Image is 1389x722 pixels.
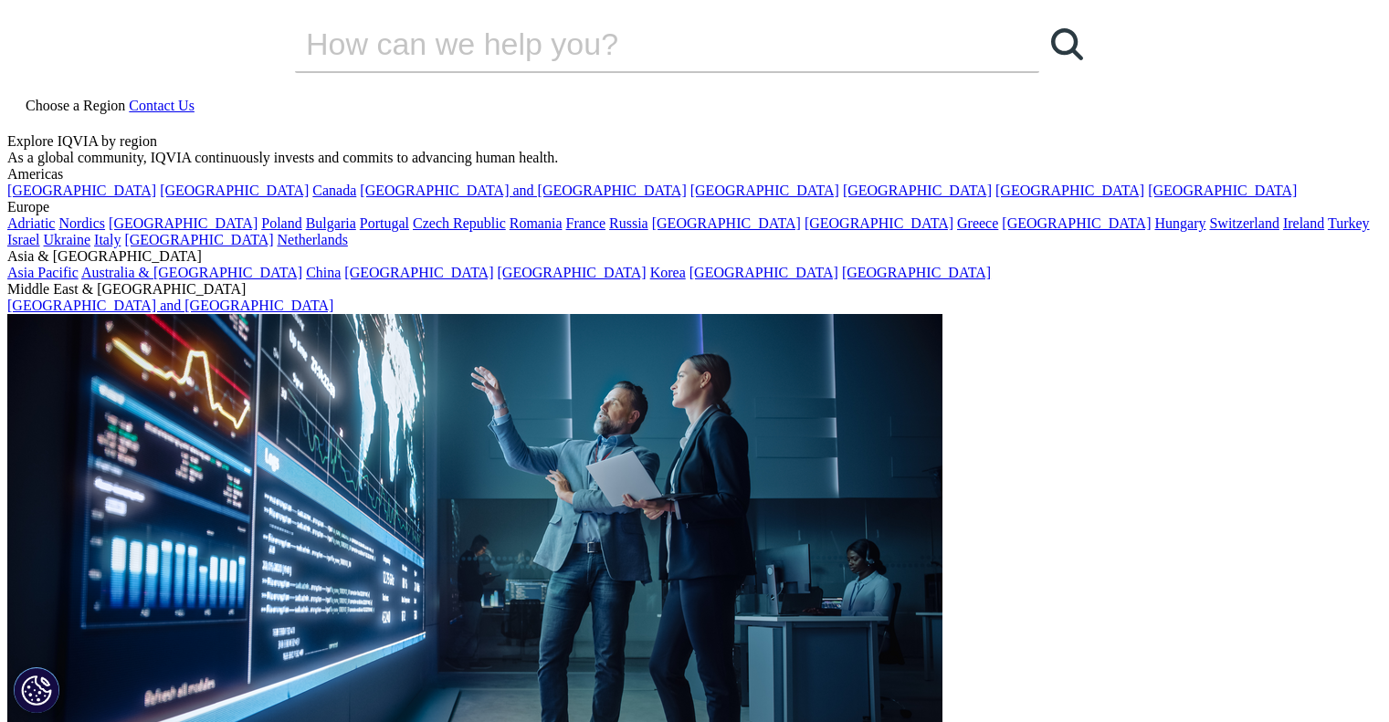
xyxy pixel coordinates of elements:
[129,98,195,113] a: Contact Us
[81,265,302,280] a: Australia & [GEOGRAPHIC_DATA]
[1002,215,1151,231] a: [GEOGRAPHIC_DATA]
[7,265,79,280] a: Asia Pacific
[7,232,40,247] a: Israel
[306,215,356,231] a: Bulgaria
[44,232,91,247] a: Ukraine
[7,183,156,198] a: [GEOGRAPHIC_DATA]
[1051,28,1083,60] svg: Search
[650,265,686,280] a: Korea
[7,215,55,231] a: Adriatic
[261,215,301,231] a: Poland
[7,133,1382,150] div: Explore IQVIA by region
[360,183,686,198] a: [GEOGRAPHIC_DATA] and [GEOGRAPHIC_DATA]
[26,98,125,113] span: Choose a Region
[7,150,1382,166] div: As a global community, IQVIA continuously invests and commits to advancing human health.
[7,199,1382,215] div: Europe
[690,183,839,198] a: [GEOGRAPHIC_DATA]
[413,215,506,231] a: Czech Republic
[7,166,1382,183] div: Americas
[7,298,333,313] a: [GEOGRAPHIC_DATA] and [GEOGRAPHIC_DATA]
[1148,183,1297,198] a: [GEOGRAPHIC_DATA]
[344,265,493,280] a: [GEOGRAPHIC_DATA]
[94,232,121,247] a: Italy
[842,265,991,280] a: [GEOGRAPHIC_DATA]
[805,215,953,231] a: [GEOGRAPHIC_DATA]
[1209,215,1279,231] a: Switzerland
[14,667,59,713] button: Cookies Settings
[652,215,801,231] a: [GEOGRAPHIC_DATA]
[566,215,606,231] a: France
[1039,16,1094,71] a: Search
[306,265,341,280] a: China
[58,215,105,231] a: Nordics
[609,215,648,231] a: Russia
[7,281,1382,298] div: Middle East & [GEOGRAPHIC_DATA]
[1328,215,1370,231] a: Turkey
[7,248,1382,265] div: Asia & [GEOGRAPHIC_DATA]
[995,183,1144,198] a: [GEOGRAPHIC_DATA]
[498,265,647,280] a: [GEOGRAPHIC_DATA]
[843,183,992,198] a: [GEOGRAPHIC_DATA]
[295,16,987,71] input: Search
[957,215,998,231] a: Greece
[360,215,409,231] a: Portugal
[278,232,348,247] a: Netherlands
[312,183,356,198] a: Canada
[1283,215,1324,231] a: Ireland
[689,265,838,280] a: [GEOGRAPHIC_DATA]
[109,215,258,231] a: [GEOGRAPHIC_DATA]
[510,215,563,231] a: Romania
[160,183,309,198] a: [GEOGRAPHIC_DATA]
[124,232,273,247] a: [GEOGRAPHIC_DATA]
[1154,215,1205,231] a: Hungary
